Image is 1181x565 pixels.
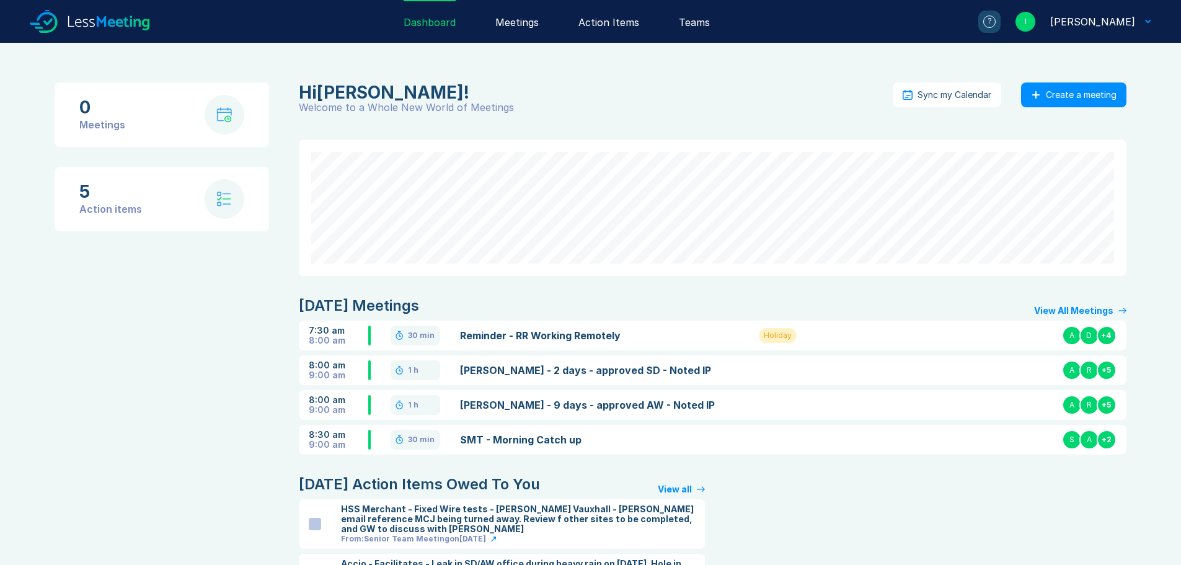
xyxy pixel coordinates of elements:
[759,328,797,343] div: Holiday
[460,432,729,447] a: SMT - Morning Catch up
[309,360,368,370] div: 8:00 am
[299,474,540,494] div: [DATE] Action Items Owed To You
[79,182,142,202] div: 5
[963,11,1001,33] a: ?
[658,484,692,494] div: View all
[893,82,1001,107] button: Sync my Calendar
[1097,430,1117,450] div: + 2
[658,484,705,494] a: View all
[79,202,142,216] div: Action items
[309,326,368,336] div: 7:30 am
[309,336,368,345] div: 8:00 am
[1015,12,1035,32] div: I
[408,400,418,410] div: 1 h
[1021,82,1126,107] button: Create a meeting
[1079,395,1099,415] div: R
[408,331,435,340] div: 30 min
[1079,430,1099,450] div: A
[341,534,486,544] div: From: Senior Team Meeting on [DATE]
[460,328,729,343] a: Reminder - RR Working Remotely
[217,192,231,207] img: check-list.svg
[1050,14,1135,29] div: Iain Parnell
[1062,395,1082,415] div: A
[460,398,729,412] a: [PERSON_NAME] - 9 days - approved AW - Noted IP
[1046,90,1117,100] div: Create a meeting
[460,363,729,378] a: [PERSON_NAME] - 2 days - approved SD - Noted IP
[309,370,368,380] div: 9:00 am
[341,504,696,534] div: HSS Merchant - Fixed Wire tests - [PERSON_NAME] Vauxhall - [PERSON_NAME] email reference MCJ bein...
[408,435,435,445] div: 30 min
[309,430,368,440] div: 8:30 am
[1062,360,1082,380] div: A
[309,405,368,415] div: 9:00 am
[309,395,368,405] div: 8:00 am
[299,82,885,102] div: Iain Parnell
[79,117,125,132] div: Meetings
[1097,395,1117,415] div: + 5
[299,102,893,112] div: Welcome to a Whole New World of Meetings
[1097,326,1117,345] div: + 4
[983,16,996,28] div: ?
[1097,360,1117,380] div: + 5
[1062,326,1082,345] div: A
[309,440,368,450] div: 9:00 am
[918,90,991,100] div: Sync my Calendar
[216,107,232,123] img: calendar-with-clock.svg
[299,296,419,316] div: [DATE] Meetings
[1062,430,1082,450] div: S
[1034,306,1126,316] a: View All Meetings
[79,97,125,117] div: 0
[1034,306,1113,316] div: View All Meetings
[1079,326,1099,345] div: D
[1079,360,1099,380] div: R
[408,365,418,375] div: 1 h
